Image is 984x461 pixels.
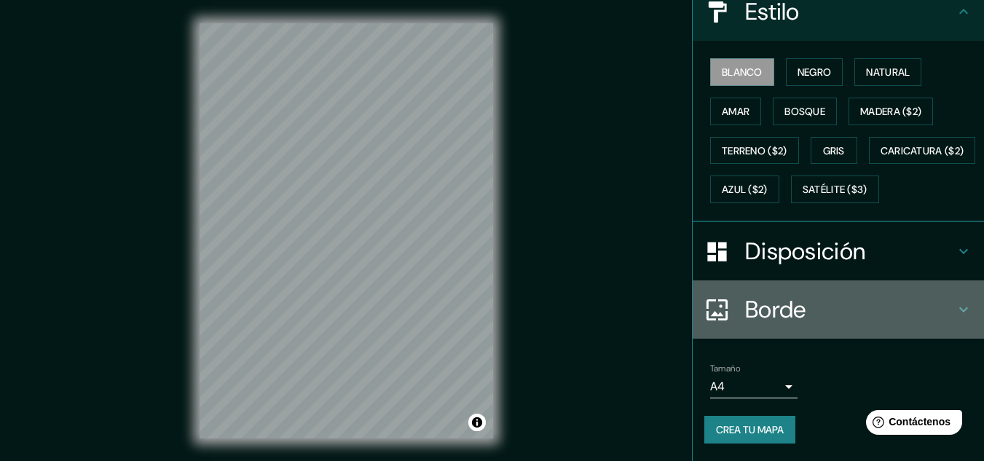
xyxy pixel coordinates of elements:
font: Crea tu mapa [716,423,784,436]
button: Azul ($2) [710,176,779,203]
font: Terreno ($2) [722,144,787,157]
canvas: Mapa [200,23,493,438]
button: Madera ($2) [849,98,933,125]
font: Amar [722,105,749,118]
button: Crea tu mapa [704,416,795,444]
button: Gris [811,137,857,165]
font: Azul ($2) [722,184,768,197]
font: A4 [710,379,725,394]
button: Satélite ($3) [791,176,879,203]
div: Disposición [693,222,984,280]
iframe: Lanzador de widgets de ayuda [854,404,968,445]
font: Blanco [722,66,763,79]
font: Caricatura ($2) [881,144,964,157]
div: A4 [710,375,798,398]
button: Caricatura ($2) [869,137,976,165]
button: Negro [786,58,843,86]
font: Natural [866,66,910,79]
font: Madera ($2) [860,105,921,118]
font: Bosque [784,105,825,118]
button: Natural [854,58,921,86]
button: Amar [710,98,761,125]
font: Tamaño [710,363,740,374]
font: Gris [823,144,845,157]
font: Satélite ($3) [803,184,867,197]
font: Disposición [745,236,865,267]
button: Bosque [773,98,837,125]
div: Borde [693,280,984,339]
button: Terreno ($2) [710,137,799,165]
font: Borde [745,294,806,325]
button: Blanco [710,58,774,86]
button: Activar o desactivar atribución [468,414,486,431]
font: Negro [798,66,832,79]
